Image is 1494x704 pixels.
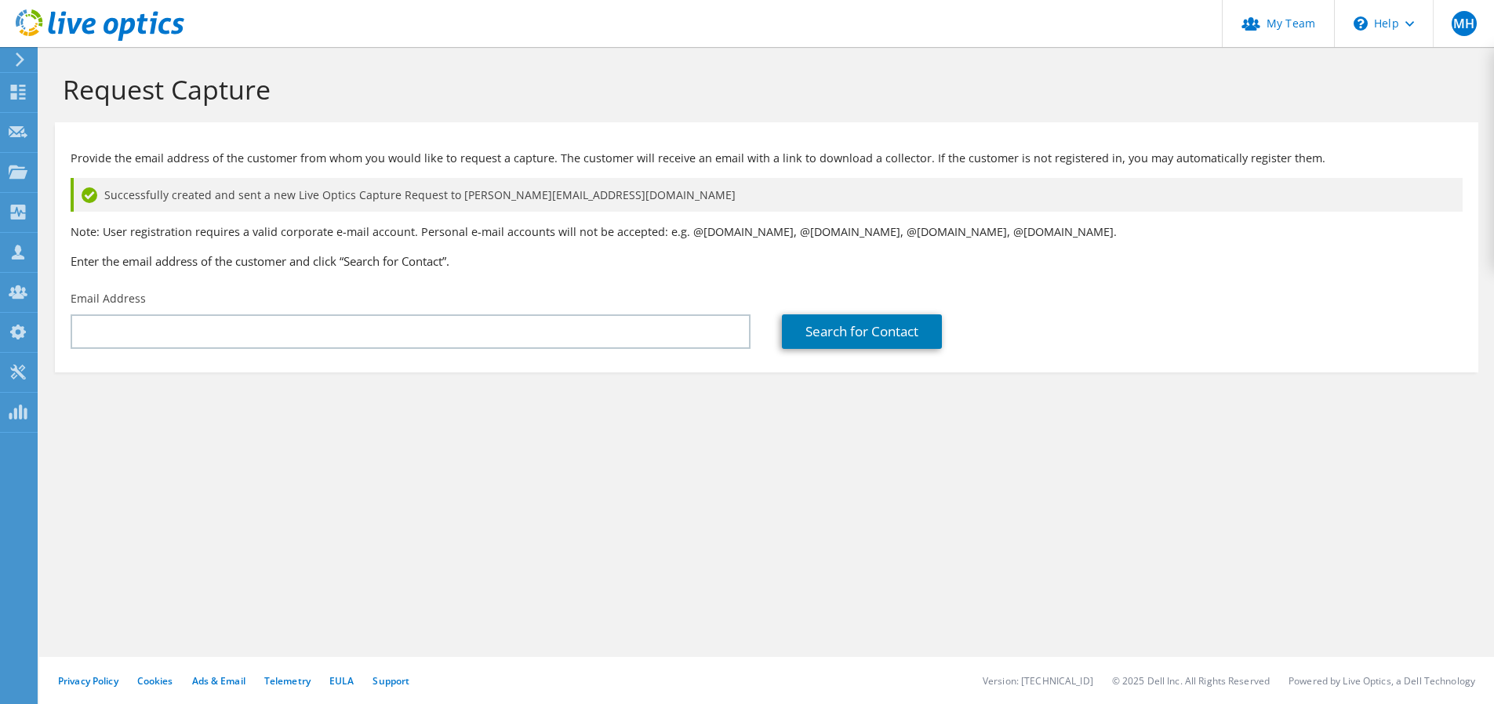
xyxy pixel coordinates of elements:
[1452,11,1477,36] span: MH
[192,674,245,688] a: Ads & Email
[71,150,1463,167] p: Provide the email address of the customer from whom you would like to request a capture. The cust...
[71,252,1463,270] h3: Enter the email address of the customer and click “Search for Contact”.
[63,73,1463,106] h1: Request Capture
[329,674,354,688] a: EULA
[71,291,146,307] label: Email Address
[58,674,118,688] a: Privacy Policy
[264,674,311,688] a: Telemetry
[71,223,1463,241] p: Note: User registration requires a valid corporate e-mail account. Personal e-mail accounts will ...
[1112,674,1270,688] li: © 2025 Dell Inc. All Rights Reserved
[1354,16,1368,31] svg: \n
[983,674,1093,688] li: Version: [TECHNICAL_ID]
[104,187,736,204] span: Successfully created and sent a new Live Optics Capture Request to [PERSON_NAME][EMAIL_ADDRESS][D...
[1289,674,1475,688] li: Powered by Live Optics, a Dell Technology
[373,674,409,688] a: Support
[137,674,173,688] a: Cookies
[782,314,942,349] a: Search for Contact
